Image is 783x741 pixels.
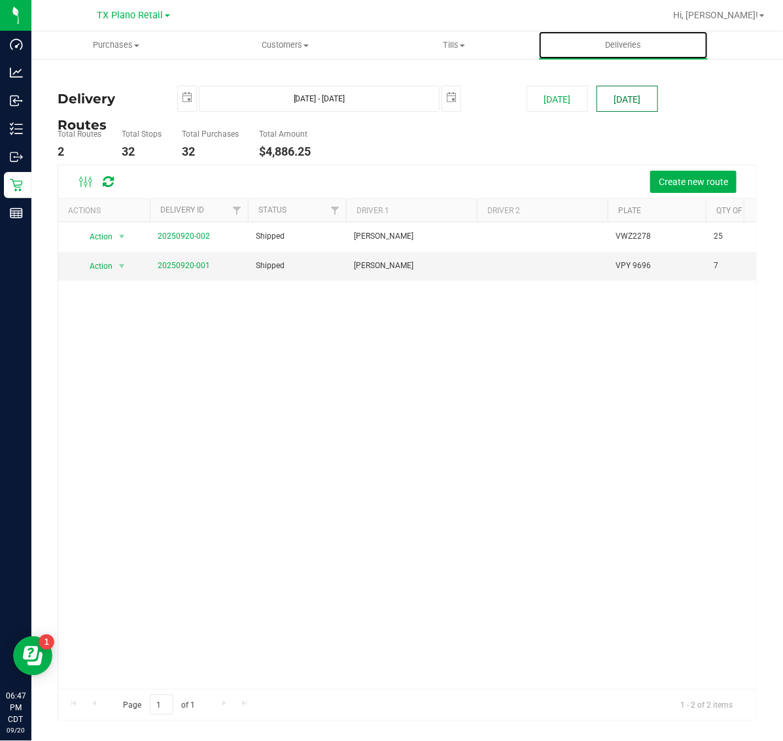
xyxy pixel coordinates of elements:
inline-svg: Reports [10,207,23,220]
a: Plate [618,206,641,215]
a: Status [258,205,287,215]
span: Shipped [256,260,285,272]
h4: 2 [58,145,101,158]
iframe: Resource center unread badge [39,634,54,650]
inline-svg: Retail [10,179,23,192]
button: Create new route [650,171,737,193]
inline-svg: Inbound [10,94,23,107]
h4: $4,886.25 [259,145,311,158]
a: Filter [226,199,248,221]
span: 1 - 2 of 2 items [670,695,743,714]
h5: Total Purchases [182,130,239,139]
h5: Total Stops [122,130,162,139]
span: Hi, [PERSON_NAME]! [673,10,758,20]
h4: Delivery Routes [58,86,158,112]
button: [DATE] [597,86,658,112]
span: 25 [714,230,723,243]
a: 20250920-001 [158,261,210,270]
span: select [114,257,130,275]
span: select [114,228,130,246]
inline-svg: Dashboard [10,38,23,51]
span: [PERSON_NAME] [354,230,413,243]
iframe: Resource center [13,636,52,676]
inline-svg: Inventory [10,122,23,135]
span: [PERSON_NAME] [354,260,413,272]
span: Tills [370,39,538,51]
h4: 32 [182,145,239,158]
span: TX Plano Retail [97,10,164,21]
span: Action [78,228,113,246]
span: Shipped [256,230,285,243]
h4: 32 [122,145,162,158]
th: Driver 1 [346,199,477,222]
span: Customers [201,39,370,51]
span: select [178,86,196,109]
a: Filter [324,199,346,221]
span: Page of 1 [112,695,206,715]
p: 09/20 [6,725,26,735]
a: Deliveries [539,31,708,59]
button: [DATE] [527,86,588,112]
span: VWZ2278 [616,230,651,243]
div: Actions [68,206,145,215]
span: 7 [714,260,718,272]
span: VPY 9696 [616,260,651,272]
a: 20250920-002 [158,232,210,241]
input: 1 [150,695,173,715]
inline-svg: Outbound [10,150,23,164]
th: Driver 2 [477,199,608,222]
span: Deliveries [587,39,659,51]
a: Tills [370,31,539,59]
p: 06:47 PM CDT [6,690,26,725]
a: Customers [201,31,370,59]
h5: Total Routes [58,130,101,139]
a: Purchases [31,31,201,59]
inline-svg: Analytics [10,66,23,79]
span: Purchases [32,39,200,51]
a: Delivery ID [160,205,204,215]
span: select [442,86,461,109]
h5: Total Amount [259,130,311,139]
span: Create new route [659,177,728,187]
span: Action [78,257,113,275]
